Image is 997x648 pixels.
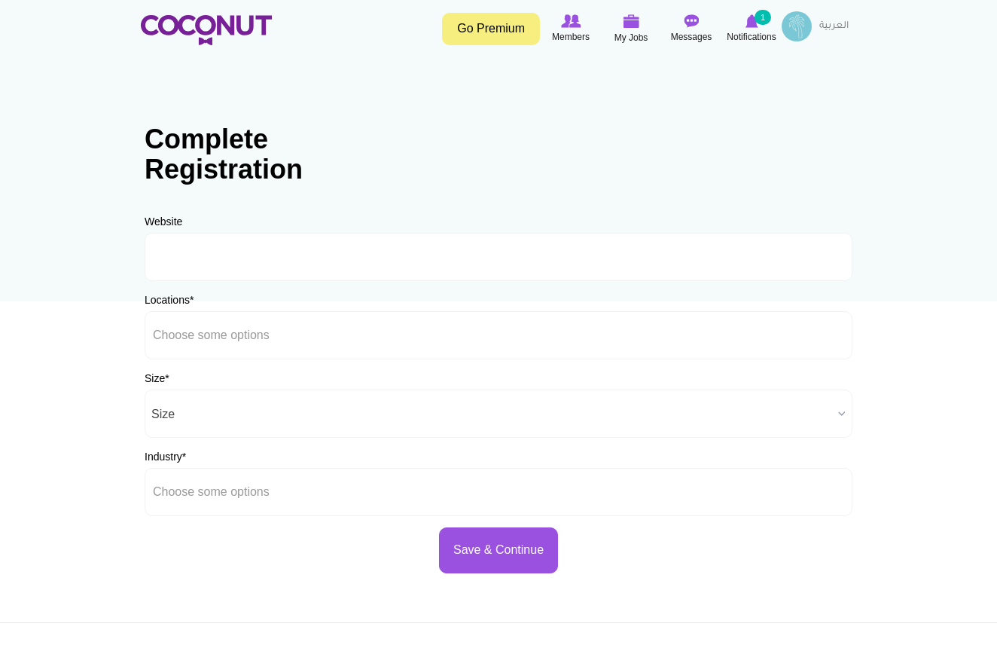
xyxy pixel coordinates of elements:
a: Notifications Notifications 1 [721,11,782,46]
img: Notifications [745,14,758,28]
label: Website [145,214,182,229]
span: This field is required. [182,451,186,463]
span: My Jobs [614,30,648,45]
h1: Complete Registration [145,124,333,184]
a: Messages Messages [661,11,721,46]
label: Industry [145,449,186,464]
label: Locations [145,292,194,307]
span: Size [151,390,832,439]
span: Members [552,29,590,44]
img: Messages [684,14,699,28]
span: Notifications [727,29,776,44]
button: Save & Continue [439,527,558,573]
span: Messages [671,29,712,44]
small: 1 [755,10,771,25]
a: Go Premium [442,13,540,45]
a: My Jobs My Jobs [601,11,661,47]
label: Size [145,371,169,386]
span: This field is required. [190,294,194,306]
a: العربية [812,11,856,41]
img: My Jobs [623,14,639,28]
span: This field is required. [165,372,169,384]
img: Home [141,15,272,45]
img: Browse Members [561,14,581,28]
a: Browse Members Members [541,11,601,46]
